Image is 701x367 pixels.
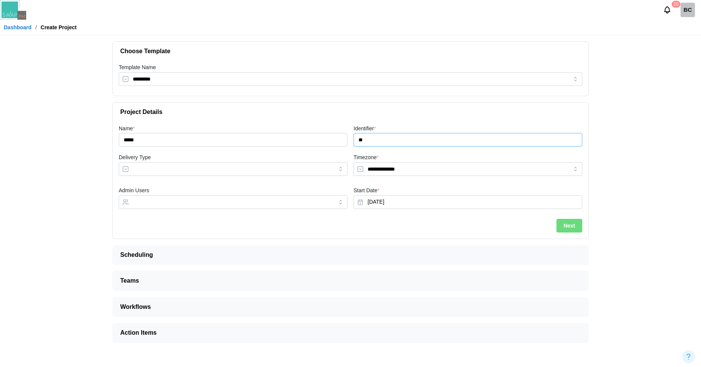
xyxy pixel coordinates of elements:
[113,122,588,239] div: Choose Template
[556,219,582,233] button: Next
[564,219,575,232] span: Next
[661,3,674,16] button: Notifications
[113,103,588,122] button: Project Details
[113,297,588,316] button: Workflows
[120,323,575,342] span: Action Items
[119,125,135,133] label: Name
[113,245,588,264] button: Scheduling
[120,271,575,290] span: Teams
[113,323,588,342] button: Action Items
[119,153,151,162] label: Delivery Type
[35,25,37,30] div: /
[113,42,588,61] button: Choose Template
[120,245,575,264] span: Scheduling
[120,42,575,61] span: Choose Template
[354,195,582,209] button: Aug 11, 2025
[120,103,575,122] span: Project Details
[41,25,77,30] div: Create Project
[4,25,31,30] a: Dashboard
[120,297,575,316] span: Workflows
[681,3,695,17] a: Billing check
[681,3,695,17] div: BC
[113,271,588,290] button: Teams
[113,61,588,96] div: Choose Template
[354,187,379,195] label: Start Date
[354,153,379,162] label: Timezone
[119,63,156,72] label: Template Name
[671,1,680,8] div: 20
[119,187,149,195] label: Admin Users
[354,125,376,133] label: Identifier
